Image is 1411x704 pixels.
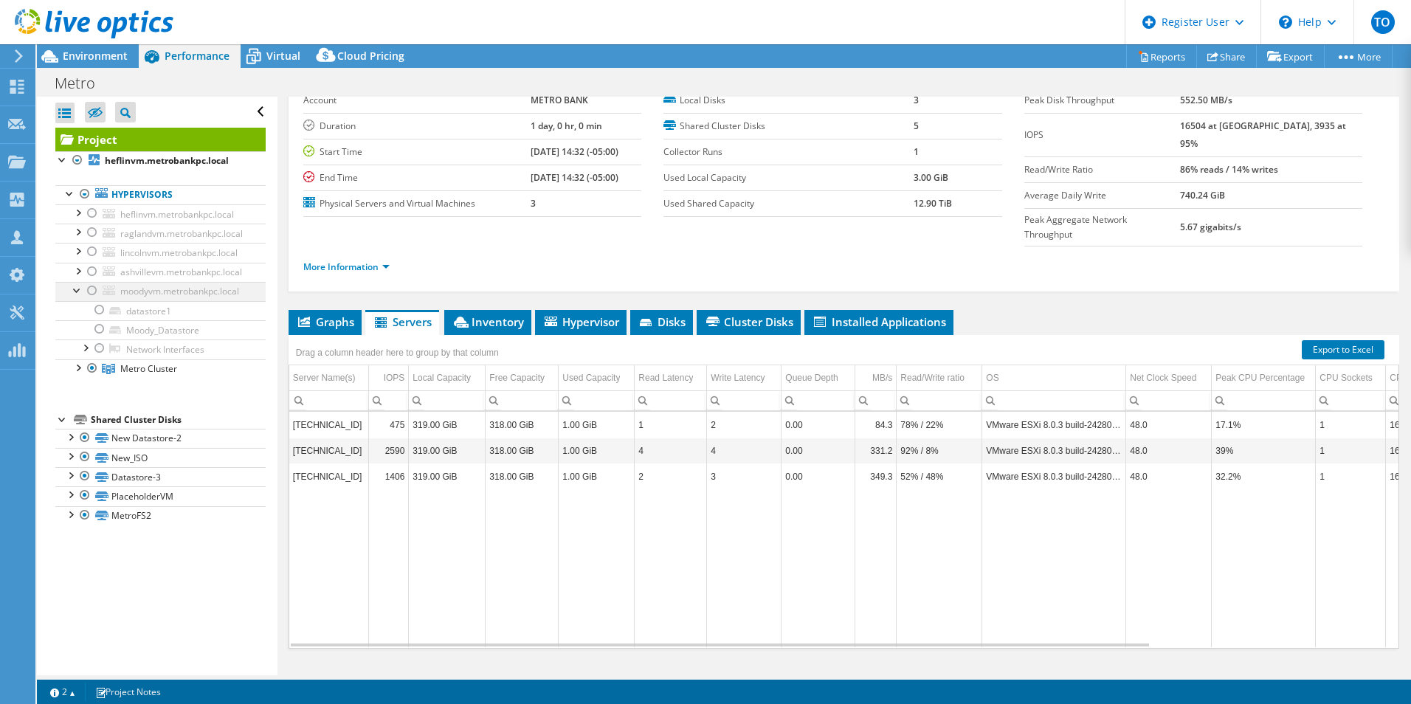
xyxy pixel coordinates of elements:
a: heflinvm.metrobankpc.local [55,151,266,170]
td: Column OS, Value VMware ESXi 8.0.3 build-24280767 [982,463,1126,489]
div: Net Clock Speed [1130,369,1196,387]
span: Graphs [296,314,354,329]
a: datastore1 [55,301,266,320]
a: ashvillevm.metrobankpc.local [55,263,266,282]
span: Cloud Pricing [337,49,404,63]
a: More [1324,45,1393,68]
td: Column Peak CPU Percentage, Filter cell [1212,390,1316,410]
td: Column MB/s, Value 349.3 [855,463,897,489]
td: Column MB/s, Filter cell [855,390,897,410]
td: Column Server Name(s), Value 192.168.200.51 [289,438,369,463]
td: OS Column [982,365,1126,391]
td: Column CPU Sockets, Filter cell [1316,390,1386,410]
a: Moody_Datastore [55,320,266,339]
td: Column Write Latency, Value 2 [707,412,782,438]
a: moodyvm.metrobankpc.local [55,282,266,301]
td: Free Capacity Column [486,365,559,391]
td: Column Local Capacity, Value 319.00 GiB [409,412,486,438]
td: Column Peak CPU Percentage, Value 39% [1212,438,1316,463]
td: Column IOPS, Value 2590 [369,438,409,463]
div: Server Name(s) [293,369,356,387]
td: Column Peak CPU Percentage, Value 32.2% [1212,463,1316,489]
a: Export [1256,45,1325,68]
td: Column Used Capacity, Value 1.00 GiB [559,412,635,438]
td: Column OS, Value VMware ESXi 8.0.3 build-24280767 [982,412,1126,438]
h1: Metro [48,75,118,92]
a: raglandvm.metrobankpc.local [55,224,266,243]
span: Metro Cluster [120,362,177,375]
a: Reports [1126,45,1197,68]
a: 2 [40,683,86,701]
td: Column Net Clock Speed, Value 48.0 [1126,412,1212,438]
b: 1 day, 0 hr, 0 min [531,120,602,132]
a: Share [1196,45,1257,68]
td: Column IOPS, Value 475 [369,412,409,438]
td: Column Server Name(s), Value 192.168.200.52 [289,463,369,489]
div: Read Latency [638,369,693,387]
td: Column CPU Sockets, Value 1 [1316,412,1386,438]
span: Virtual [266,49,300,63]
label: End Time [303,170,531,185]
td: Column Net Clock Speed, Value 48.0 [1126,438,1212,463]
td: Column Queue Depth, Filter cell [782,390,855,410]
b: 86% reads / 14% writes [1180,163,1278,176]
td: Peak CPU Percentage Column [1212,365,1316,391]
td: Column Net Clock Speed, Filter cell [1126,390,1212,410]
span: Servers [373,314,432,329]
td: Write Latency Column [707,365,782,391]
div: Used Capacity [562,369,620,387]
a: lincolnvm.metrobankpc.local [55,243,266,262]
div: Write Latency [711,369,765,387]
td: Column Free Capacity, Value 318.00 GiB [486,412,559,438]
div: Queue Depth [785,369,838,387]
div: CPU Sockets [1319,369,1372,387]
td: Column Free Capacity, Value 318.00 GiB [486,463,559,489]
span: TO [1371,10,1395,34]
td: IOPS Column [369,365,409,391]
td: Column Queue Depth, Value 0.00 [782,463,855,489]
td: Column Local Capacity, Value 319.00 GiB [409,463,486,489]
label: Collector Runs [663,145,914,159]
b: [DATE] 14:32 (-05:00) [531,145,618,158]
div: MB/s [872,369,892,387]
td: Column CPU Sockets, Value 1 [1316,463,1386,489]
label: Read/Write Ratio [1024,162,1180,177]
label: Account [303,93,531,108]
td: Column Write Latency, Value 4 [707,438,782,463]
b: heflinvm.metrobankpc.local [105,154,229,167]
td: Column IOPS, Value 1406 [369,463,409,489]
td: Column Server Name(s), Filter cell [289,390,369,410]
td: Column Read Latency, Value 1 [635,412,707,438]
a: New Datastore-2 [55,429,266,448]
td: Column Used Capacity, Value 1.00 GiB [559,438,635,463]
a: Export to Excel [1302,340,1384,359]
td: Column Queue Depth, Value 0.00 [782,412,855,438]
span: moodyvm.metrobankpc.local [120,285,239,297]
td: MB/s Column [855,365,897,391]
div: Free Capacity [489,369,545,387]
td: Column Read/Write ratio, Value 52% / 48% [897,463,982,489]
td: Column Free Capacity, Filter cell [486,390,559,410]
td: CPU Sockets Column [1316,365,1386,391]
span: Performance [165,49,230,63]
td: Local Capacity Column [409,365,486,391]
b: 3.00 GiB [914,171,948,184]
b: 552.50 MB/s [1180,94,1232,106]
label: Physical Servers and Virtual Machines [303,196,531,211]
b: 3 [914,94,919,106]
b: 3 [531,197,536,210]
label: Average Daily Write [1024,188,1180,203]
span: ashvillevm.metrobankpc.local [120,266,242,278]
span: Environment [63,49,128,63]
label: IOPS [1024,128,1180,142]
td: Column Peak CPU Percentage, Value 17.1% [1212,412,1316,438]
div: Shared Cluster Disks [91,411,266,429]
b: 1 [914,145,919,158]
td: Column Net Clock Speed, Value 48.0 [1126,463,1212,489]
a: New_ISO [55,448,266,467]
a: Network Interfaces [55,339,266,359]
td: Column Read Latency, Value 4 [635,438,707,463]
div: Drag a column header here to group by that column [292,342,503,363]
td: Column Read Latency, Value 2 [635,463,707,489]
a: heflinvm.metrobankpc.local [55,204,266,224]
